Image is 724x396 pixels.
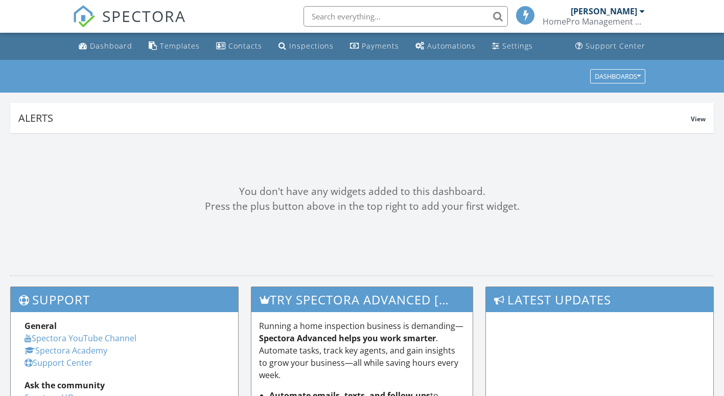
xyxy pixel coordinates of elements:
div: Press the plus button above in the top right to add your first widget. [10,199,714,214]
div: Contacts [228,41,262,51]
a: Support Center [25,357,92,368]
a: SPECTORA [73,14,186,35]
a: Automations (Basic) [411,37,480,56]
div: Alerts [18,111,691,125]
div: Ask the community [25,379,224,391]
div: [PERSON_NAME] [571,6,637,16]
div: Inspections [289,41,334,51]
button: Dashboards [590,69,645,83]
div: HomePro Management Services LLC [543,16,645,27]
a: Spectora Academy [25,345,107,356]
img: The Best Home Inspection Software - Spectora [73,5,95,28]
a: Dashboard [75,37,136,56]
div: Payments [362,41,399,51]
div: Dashboard [90,41,132,51]
p: Running a home inspection business is demanding— . Automate tasks, track key agents, and gain ins... [259,320,465,381]
h3: Support [11,287,238,312]
div: Dashboards [595,73,641,80]
div: You don't have any widgets added to this dashboard. [10,184,714,199]
div: Automations [427,41,476,51]
strong: Spectora Advanced helps you work smarter [259,333,436,344]
input: Search everything... [303,6,508,27]
strong: General [25,320,57,332]
a: Support Center [571,37,649,56]
h3: Try spectora advanced [DATE] [251,287,473,312]
a: Inspections [274,37,338,56]
a: Templates [145,37,204,56]
a: Payments [346,37,403,56]
div: Support Center [586,41,645,51]
span: View [691,115,706,123]
a: Settings [488,37,537,56]
a: Contacts [212,37,266,56]
div: Settings [502,41,533,51]
h3: Latest Updates [486,287,713,312]
div: Templates [160,41,200,51]
span: SPECTORA [102,5,186,27]
a: Spectora YouTube Channel [25,333,136,344]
